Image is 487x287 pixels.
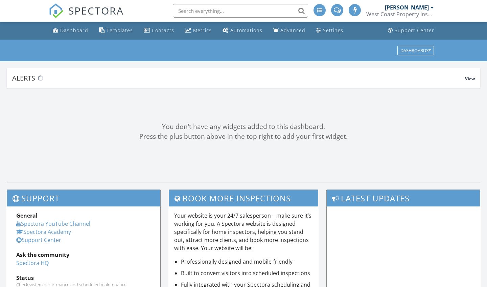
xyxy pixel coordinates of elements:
[16,220,90,227] a: Spectora YouTube Channel
[397,46,434,55] button: Dashboards
[16,259,49,267] a: Spectora HQ
[7,122,480,132] div: You don't have any widgets added to this dashboard.
[96,24,136,37] a: Templates
[314,24,346,37] a: Settings
[12,73,465,83] div: Alerts
[68,3,124,18] span: SPECTORA
[181,269,313,277] li: Built to convert visitors into scheduled inspections
[107,27,133,34] div: Templates
[60,27,88,34] div: Dashboard
[49,3,64,18] img: The Best Home Inspection Software - Spectora
[49,9,124,23] a: SPECTORA
[7,132,480,141] div: Press the plus button above in the top right to add your first widget.
[181,258,313,266] li: Professionally designed and mobile-friendly
[220,24,265,37] a: Automations (Advanced)
[400,48,431,53] div: Dashboards
[280,27,305,34] div: Advanced
[16,236,61,244] a: Support Center
[141,24,177,37] a: Contacts
[16,251,151,259] div: Ask the community
[395,27,434,34] div: Support Center
[323,27,343,34] div: Settings
[385,4,429,11] div: [PERSON_NAME]
[193,27,212,34] div: Metrics
[182,24,214,37] a: Metrics
[174,212,313,252] p: Your website is your 24/7 salesperson—make sure it’s working for you. A Spectora website is desig...
[385,24,437,37] a: Support Center
[16,228,71,236] a: Spectora Academy
[7,190,160,206] h3: Support
[16,212,38,219] strong: General
[465,76,475,82] span: View
[230,27,262,34] div: Automations
[152,27,174,34] div: Contacts
[271,24,308,37] a: Advanced
[173,4,308,18] input: Search everything...
[16,274,151,282] div: Status
[169,190,318,206] h3: Book More Inspections
[366,11,434,18] div: West Coast Property Inspections
[50,24,91,37] a: Dashboard
[327,190,480,206] h3: Latest Updates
